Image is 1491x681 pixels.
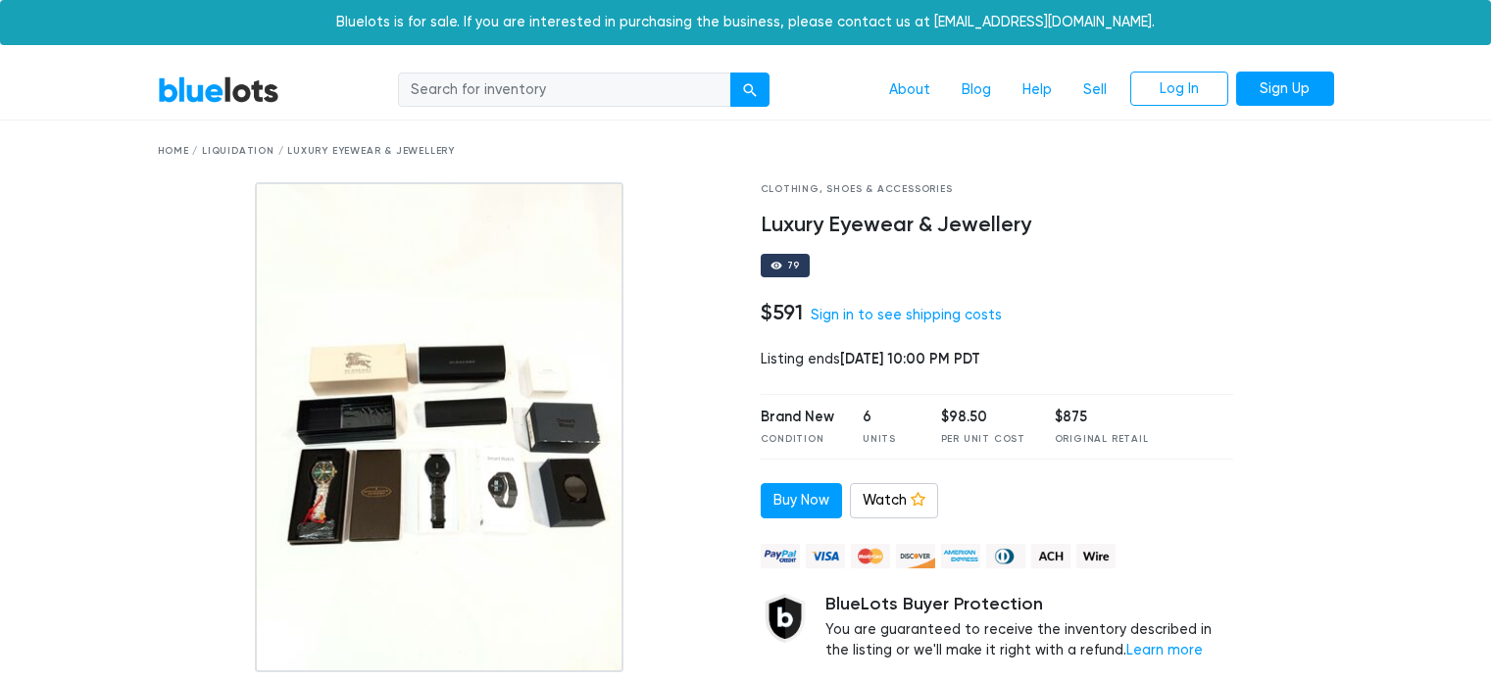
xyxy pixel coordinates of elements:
[398,73,731,108] input: Search for inventory
[806,544,845,568] img: visa-79caf175f036a155110d1892330093d4c38f53c55c9ec9e2c3a54a56571784bb.png
[946,72,1007,109] a: Blog
[941,544,980,568] img: american_express-ae2a9f97a040b4b41f6397f7637041a5861d5f99d0716c09922aba4e24c8547d.png
[986,544,1025,568] img: diners_club-c48f30131b33b1bb0e5d0e2dbd43a8bea4cb12cb2961413e2f4250e06c020426.png
[840,350,980,367] span: [DATE] 10:00 PM PDT
[158,75,279,104] a: BlueLots
[941,407,1025,428] div: $98.50
[761,213,1234,238] h4: Luxury Eyewear & Jewellery
[158,144,1334,159] div: Home / Liquidation / Luxury Eyewear & Jewellery
[851,544,890,568] img: mastercard-42073d1d8d11d6635de4c079ffdb20a4f30a903dc55d1612383a1b395dd17f39.png
[863,407,912,428] div: 6
[825,594,1234,615] h5: BlueLots Buyer Protection
[1126,642,1203,658] a: Learn more
[761,182,1234,197] div: Clothing, Shoes & Accessories
[811,307,1002,323] a: Sign in to see shipping costs
[761,349,1234,370] div: Listing ends
[787,261,801,270] div: 79
[761,300,803,325] h4: $591
[1130,72,1228,107] a: Log In
[255,182,623,672] img: 1b13dd18-bf71-4c07-a886-70a0045d17f8-1751300402.jpg
[761,407,834,428] div: Brand New
[850,483,938,518] a: Watch
[825,594,1234,661] div: You are guaranteed to receive the inventory described in the listing or we'll make it right with ...
[941,432,1025,447] div: Per Unit Cost
[1055,432,1149,447] div: Original Retail
[1007,72,1068,109] a: Help
[761,483,842,518] a: Buy Now
[761,432,834,447] div: Condition
[863,432,912,447] div: Units
[761,544,800,568] img: paypal_credit-80455e56f6e1299e8d57f40c0dcee7b8cd4ae79b9eccbfc37e2480457ba36de9.png
[873,72,946,109] a: About
[1236,72,1334,107] a: Sign Up
[1076,544,1116,568] img: wire-908396882fe19aaaffefbd8e17b12f2f29708bd78693273c0e28e3a24408487f.png
[896,544,935,568] img: discover-82be18ecfda2d062aad2762c1ca80e2d36a4073d45c9e0ffae68cd515fbd3d32.png
[1068,72,1122,109] a: Sell
[1031,544,1070,568] img: ach-b7992fed28a4f97f893c574229be66187b9afb3f1a8d16a4691d3d3140a8ab00.png
[1055,407,1149,428] div: $875
[761,594,810,643] img: buyer_protection_shield-3b65640a83011c7d3ede35a8e5a80bfdfaa6a97447f0071c1475b91a4b0b3d01.png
